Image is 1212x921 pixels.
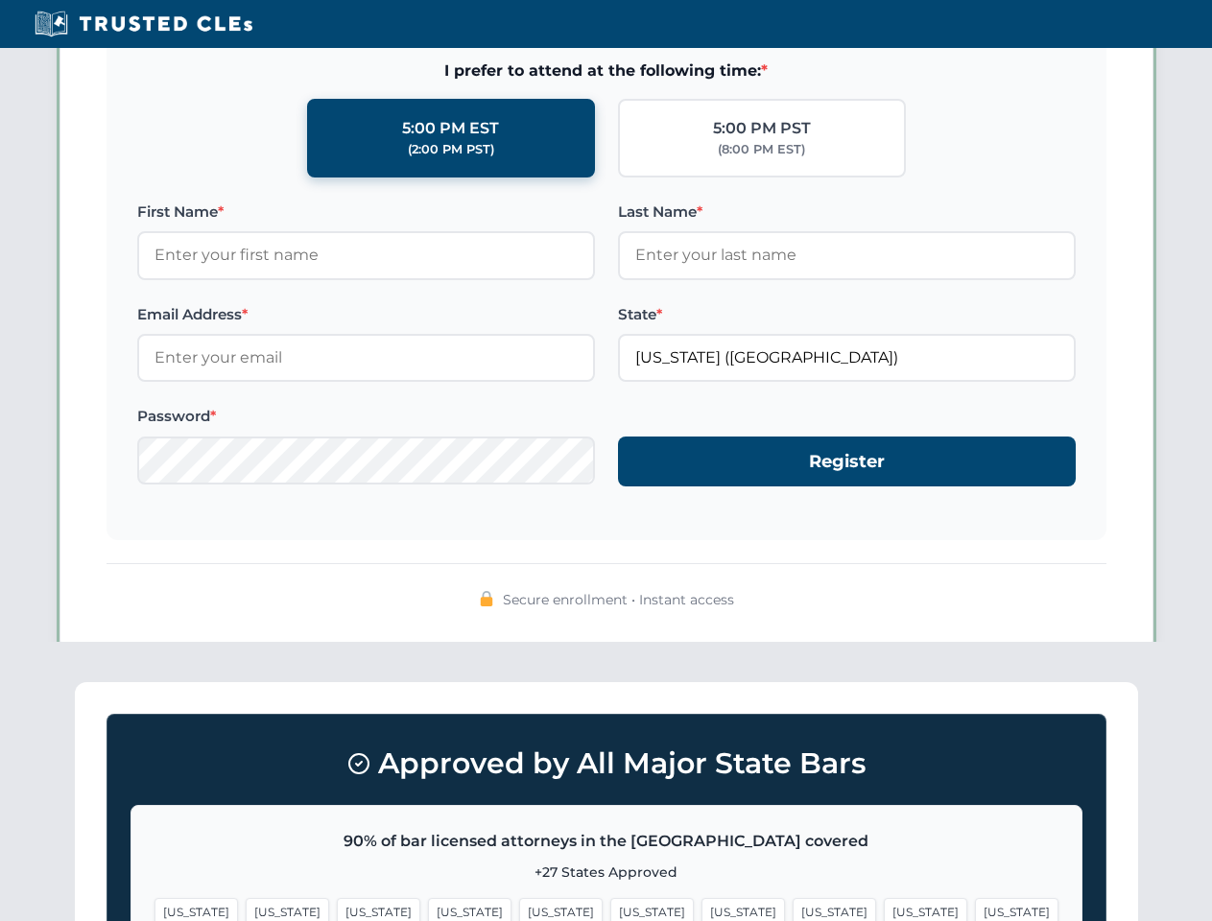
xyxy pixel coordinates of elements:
[618,201,1076,224] label: Last Name
[402,116,499,141] div: 5:00 PM EST
[137,59,1076,83] span: I prefer to attend at the following time:
[479,591,494,606] img: 🔒
[137,201,595,224] label: First Name
[718,140,805,159] div: (8:00 PM EST)
[29,10,258,38] img: Trusted CLEs
[137,405,595,428] label: Password
[131,738,1082,790] h3: Approved by All Major State Bars
[154,862,1058,883] p: +27 States Approved
[154,829,1058,854] p: 90% of bar licensed attorneys in the [GEOGRAPHIC_DATA] covered
[408,140,494,159] div: (2:00 PM PST)
[137,231,595,279] input: Enter your first name
[503,589,734,610] span: Secure enrollment • Instant access
[137,334,595,382] input: Enter your email
[137,303,595,326] label: Email Address
[713,116,811,141] div: 5:00 PM PST
[618,437,1076,487] button: Register
[618,334,1076,382] input: California (CA)
[618,231,1076,279] input: Enter your last name
[618,303,1076,326] label: State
